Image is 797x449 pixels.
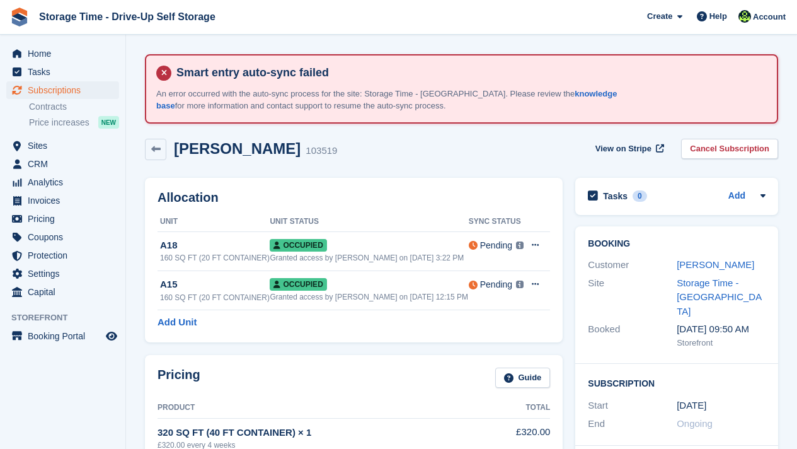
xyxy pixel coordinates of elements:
[6,155,119,173] a: menu
[11,312,125,324] span: Storefront
[6,192,119,209] a: menu
[28,228,103,246] span: Coupons
[28,210,103,228] span: Pricing
[160,277,270,292] div: A15
[633,190,647,202] div: 0
[677,322,765,337] div: [DATE] 09:50 AM
[28,137,103,155] span: Sites
[270,239,326,252] span: Occupied
[6,283,119,301] a: menu
[588,322,677,349] div: Booked
[29,101,119,113] a: Contracts
[34,6,221,27] a: Storage Time - Drive-Up Self Storage
[270,212,468,232] th: Unit Status
[160,292,270,303] div: 160 SQ FT (20 FT CONTAINER)
[490,398,550,418] th: Total
[28,247,103,264] span: Protection
[270,291,468,303] div: Granted access by [PERSON_NAME] on [DATE] 12:15 PM
[270,252,468,264] div: Granted access by [PERSON_NAME] on [DATE] 3:22 PM
[588,399,677,413] div: Start
[588,239,765,249] h2: Booking
[158,426,490,440] div: 320 SQ FT (40 FT CONTAINER) × 1
[28,327,103,345] span: Booking Portal
[6,173,119,191] a: menu
[6,63,119,81] a: menu
[98,116,119,129] div: NEW
[728,189,745,204] a: Add
[6,210,119,228] a: menu
[270,278,326,291] span: Occupied
[6,265,119,283] a: menu
[28,45,103,62] span: Home
[709,10,727,23] span: Help
[29,117,89,129] span: Price increases
[6,228,119,246] a: menu
[588,417,677,431] div: End
[588,276,677,319] div: Site
[753,11,786,23] span: Account
[28,63,103,81] span: Tasks
[480,278,512,291] div: Pending
[677,418,713,429] span: Ongoing
[677,259,754,270] a: [PERSON_NAME]
[603,190,628,202] h2: Tasks
[158,315,197,330] a: Add Unit
[28,265,103,283] span: Settings
[171,66,767,80] h4: Smart entry auto-sync failed
[480,239,512,252] div: Pending
[104,329,119,344] a: Preview store
[6,137,119,155] a: menu
[28,81,103,99] span: Subscriptions
[647,10,672,23] span: Create
[160,252,270,264] div: 160 SQ FT (20 FT CONTAINER)
[588,376,765,389] h2: Subscription
[28,173,103,191] span: Analytics
[516,242,524,249] img: icon-info-grey-7440780725fd019a000dd9b08b2336e03edf1995a4989e88bcd33f0948082b44.svg
[156,88,629,112] p: An error occurred with the auto-sync process for the site: Storage Time - [GEOGRAPHIC_DATA]. Plea...
[6,81,119,99] a: menu
[158,190,550,205] h2: Allocation
[28,283,103,301] span: Capital
[677,337,765,349] div: Storefront
[595,143,651,155] span: View on Stripe
[10,8,29,26] img: stora-icon-8386f47178a22dfd0bd8f6a31ec36ba5ce8667c1dd55bd0f319d3a0aa187defe.svg
[469,212,524,232] th: Sync Status
[495,368,551,388] a: Guide
[306,144,337,158] div: 103519
[590,139,667,160] a: View on Stripe
[158,368,200,388] h2: Pricing
[28,155,103,173] span: CRM
[588,258,677,272] div: Customer
[677,277,762,317] a: Storage Time - [GEOGRAPHIC_DATA]
[677,399,706,413] time: 2025-08-26 00:00:00 UTC
[158,212,270,232] th: Unit
[681,139,778,160] a: Cancel Subscription
[516,281,524,288] img: icon-info-grey-7440780725fd019a000dd9b08b2336e03edf1995a4989e88bcd33f0948082b44.svg
[158,398,490,418] th: Product
[29,115,119,129] a: Price increases NEW
[6,327,119,345] a: menu
[28,192,103,209] span: Invoices
[174,140,301,157] h2: [PERSON_NAME]
[160,238,270,253] div: A18
[6,247,119,264] a: menu
[6,45,119,62] a: menu
[738,10,751,23] img: Laaibah Sarwar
